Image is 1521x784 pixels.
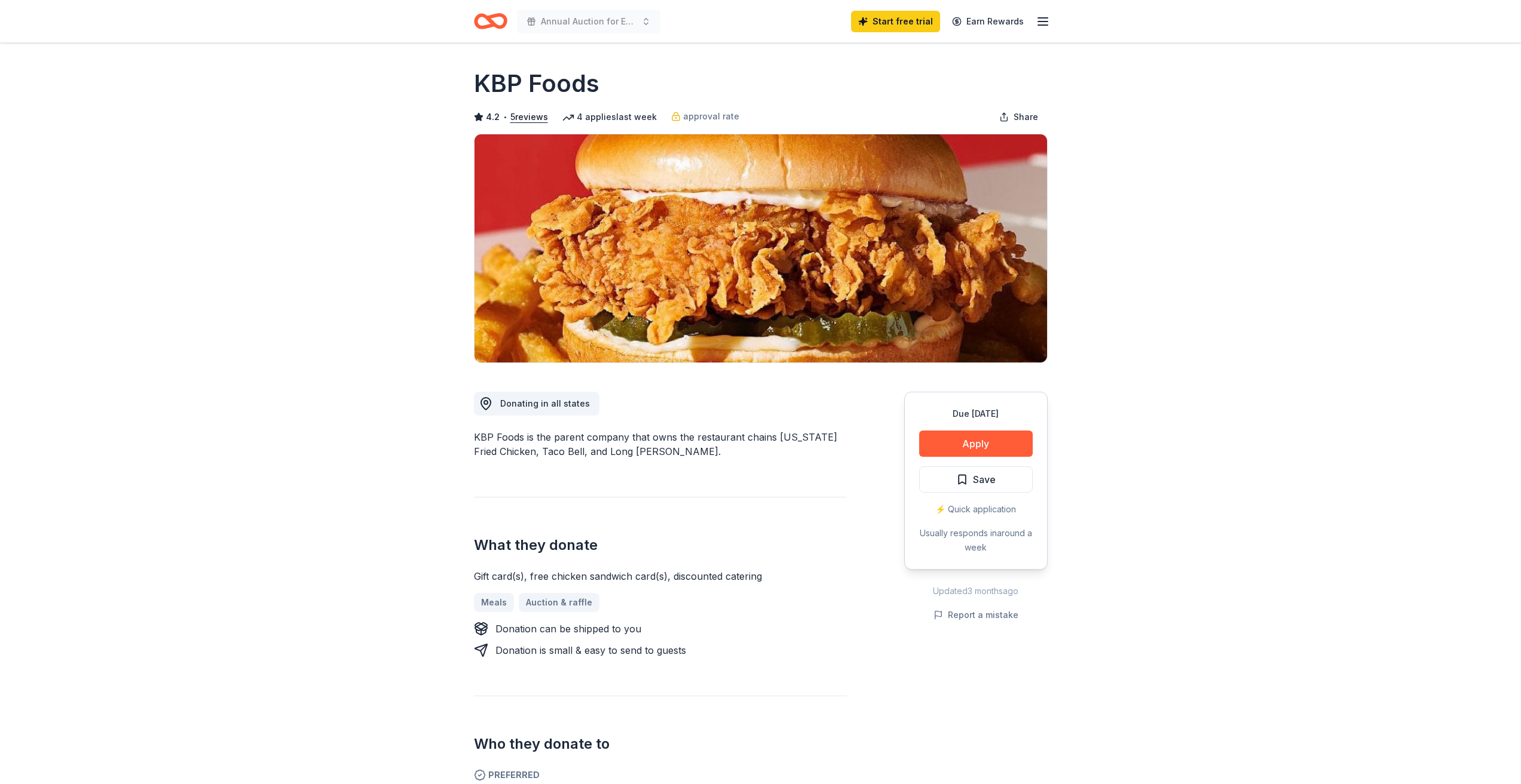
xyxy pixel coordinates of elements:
[474,7,507,35] a: Home
[541,14,636,29] span: Annual Auction for Excellence
[474,593,514,612] a: Meals
[934,608,1018,622] button: Report a mistake
[500,398,590,408] span: Donating in all states
[945,11,1031,32] a: Earn Rewards
[1014,110,1038,124] span: Share
[919,526,1033,555] div: Usually responds in around a week
[475,134,1047,362] img: Image for KBP Foods
[683,109,739,124] span: approval rate
[973,472,996,487] span: Save
[510,110,548,124] button: 5reviews
[919,431,1033,457] button: Apply
[474,734,847,754] h2: Who they donate to
[474,536,847,555] h2: What they donate
[474,569,847,583] div: Gift card(s), free chicken sandwich card(s), discounted catering
[990,105,1048,129] button: Share
[474,67,599,100] h1: KBP Foods
[474,430,847,459] div: KBP Foods is the parent company that owns the restaurant chains [US_STATE] Fried Chicken, Taco Be...
[486,110,500,124] span: 4.2
[517,10,660,33] button: Annual Auction for Excellence
[495,643,686,657] div: Donation is small & easy to send to guests
[519,593,599,612] a: Auction & raffle
[904,584,1048,598] div: Updated 3 months ago
[671,109,739,124] a: approval rate
[919,407,1033,421] div: Due [DATE]
[919,466,1033,493] button: Save
[919,502,1033,516] div: ⚡️ Quick application
[495,622,641,636] div: Donation can be shipped to you
[474,768,847,782] span: Preferred
[851,11,940,32] a: Start free trial
[562,110,657,124] div: 4 applies last week
[503,112,507,122] span: •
